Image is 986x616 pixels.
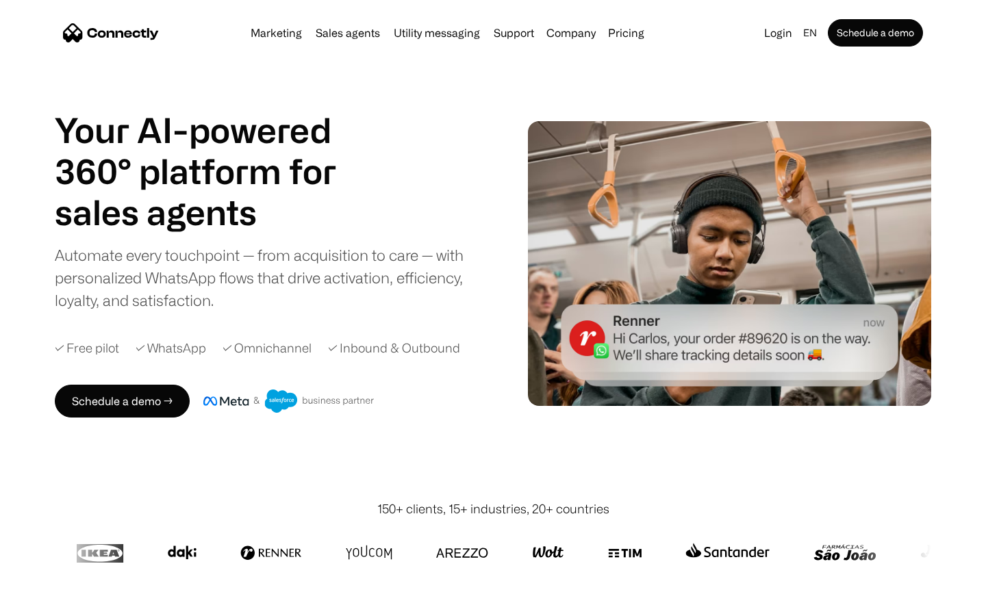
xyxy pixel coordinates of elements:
[310,27,385,38] a: Sales agents
[828,19,923,47] a: Schedule a demo
[203,389,375,413] img: Meta and Salesforce business partner badge.
[55,110,370,192] h1: Your AI-powered 360° platform for
[488,27,540,38] a: Support
[803,23,817,42] div: en
[245,27,307,38] a: Marketing
[546,23,596,42] div: Company
[136,339,206,357] div: ✓ WhatsApp
[55,192,370,233] h1: sales agents
[377,500,609,518] div: 150+ clients, 15+ industries, 20+ countries
[603,27,650,38] a: Pricing
[223,339,312,357] div: ✓ Omnichannel
[55,339,119,357] div: ✓ Free pilot
[759,23,798,42] a: Login
[388,27,485,38] a: Utility messaging
[328,339,460,357] div: ✓ Inbound & Outbound
[55,385,190,418] a: Schedule a demo →
[14,591,82,611] aside: Language selected: English
[27,592,82,611] ul: Language list
[55,244,486,311] div: Automate every touchpoint — from acquisition to care — with personalized WhatsApp flows that driv...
